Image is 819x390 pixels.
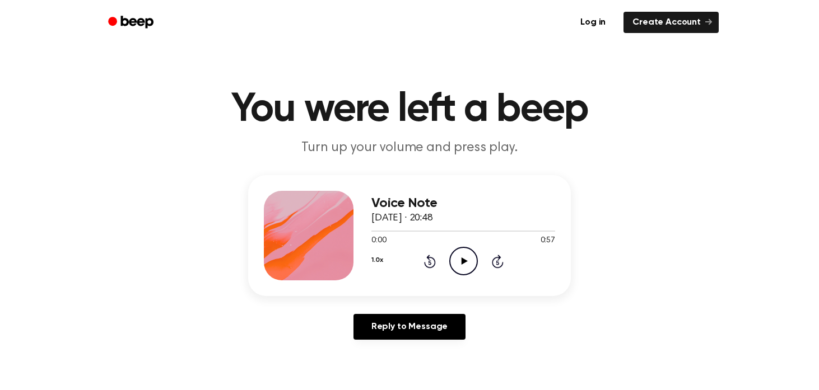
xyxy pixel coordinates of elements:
[353,314,466,340] a: Reply to Message
[569,10,617,35] a: Log in
[371,251,383,270] button: 1.0x
[371,213,433,223] span: [DATE] · 20:48
[371,196,555,211] h3: Voice Note
[100,12,164,34] a: Beep
[371,235,386,247] span: 0:00
[541,235,555,247] span: 0:57
[623,12,719,33] a: Create Account
[194,139,625,157] p: Turn up your volume and press play.
[123,90,696,130] h1: You were left a beep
